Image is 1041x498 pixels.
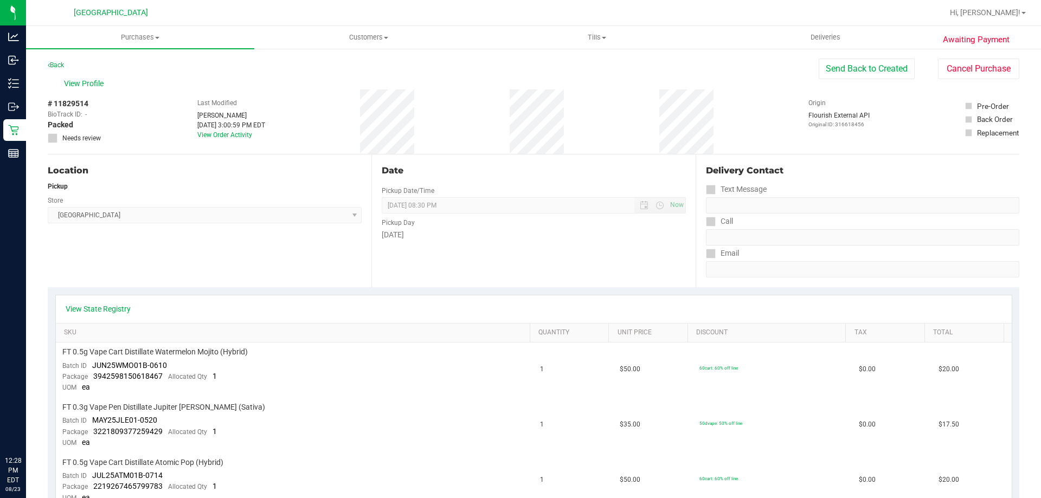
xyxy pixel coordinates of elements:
span: BioTrack ID: [48,109,82,119]
span: Allocated Qty [168,373,207,380]
span: ea [82,438,90,447]
a: Purchases [26,26,254,49]
span: Packed [48,119,73,131]
span: $35.00 [620,419,640,430]
span: $0.00 [859,475,876,485]
div: Flourish External API [808,111,870,128]
span: $20.00 [939,475,959,485]
span: JUL25ATM01B-0714 [92,471,163,480]
strong: Pickup [48,183,68,190]
span: View Profile [64,78,107,89]
iframe: Resource center [11,411,43,444]
span: Batch ID [62,362,87,370]
inline-svg: Analytics [8,31,19,42]
p: 12:28 PM EDT [5,456,21,485]
a: SKU [64,328,525,337]
span: $0.00 [859,364,876,374]
span: FT 0.3g Vape Pen Distillate Jupiter [PERSON_NAME] (Sativa) [62,402,265,412]
inline-svg: Inventory [8,78,19,89]
span: Hi, [PERSON_NAME]! [950,8,1020,17]
span: FT 0.5g Vape Cart Distillate Watermelon Mojito (Hybrid) [62,347,248,357]
span: 60cart: 60% off line [699,365,738,371]
div: [PERSON_NAME] [197,111,265,120]
a: Discount [696,328,841,337]
a: Total [933,328,999,337]
span: $17.50 [939,419,959,430]
span: $0.00 [859,419,876,430]
a: Tax [854,328,921,337]
span: FT 0.5g Vape Cart Distillate Atomic Pop (Hybrid) [62,457,223,468]
div: [DATE] [382,229,685,241]
inline-svg: Inbound [8,55,19,66]
inline-svg: Retail [8,125,19,135]
span: Awaiting Payment [943,34,1010,46]
span: 1 [213,482,217,490]
div: Pre-Order [977,101,1009,112]
div: Delivery Contact [706,164,1019,177]
span: 3942598150618467 [93,372,163,380]
label: Pickup Date/Time [382,186,434,196]
label: Pickup Day [382,218,415,228]
inline-svg: Reports [8,148,19,159]
span: 1 [540,364,544,374]
span: Batch ID [62,472,87,480]
a: Customers [254,26,483,49]
a: Back [48,61,64,69]
div: [DATE] 3:00:59 PM EDT [197,120,265,130]
span: JUN25WMO01B-0610 [92,361,167,370]
span: UOM [62,439,76,447]
label: Origin [808,98,826,108]
div: Date [382,164,685,177]
span: Package [62,373,88,380]
span: 1 [540,419,544,430]
span: Tills [483,33,710,42]
div: Location [48,164,362,177]
span: UOM [62,384,76,391]
inline-svg: Outbound [8,101,19,112]
span: 60cart: 60% off line [699,476,738,481]
span: Package [62,428,88,436]
div: Back Order [977,114,1013,125]
input: Format: (999) 999-9999 [706,197,1019,214]
button: Send Back to Created [819,59,915,79]
span: 1 [213,427,217,436]
span: Allocated Qty [168,428,207,436]
span: # 11829514 [48,98,88,109]
label: Store [48,196,63,205]
a: Quantity [538,328,605,337]
a: Deliveries [711,26,940,49]
label: Last Modified [197,98,237,108]
span: Package [62,483,88,490]
span: MAY25JLE01-0520 [92,416,157,424]
span: Customers [255,33,482,42]
p: Original ID: 316618456 [808,120,870,128]
span: 50dvape: 50% off line [699,421,742,426]
span: 3221809377259429 [93,427,163,436]
span: - [85,109,87,119]
span: Needs review [62,133,101,143]
span: [GEOGRAPHIC_DATA] [74,8,148,17]
span: Batch ID [62,417,87,424]
p: 08/23 [5,485,21,493]
div: Replacement [977,127,1019,138]
span: 2219267465799783 [93,482,163,490]
label: Call [706,214,733,229]
span: Deliveries [796,33,855,42]
button: Cancel Purchase [938,59,1019,79]
span: $50.00 [620,364,640,374]
span: 1 [213,372,217,380]
a: Tills [483,26,711,49]
span: Allocated Qty [168,483,207,490]
span: 1 [540,475,544,485]
label: Text Message [706,182,767,197]
input: Format: (999) 999-9999 [706,229,1019,245]
span: ea [82,383,90,391]
span: Purchases [26,33,254,42]
label: Email [706,245,739,261]
span: $50.00 [620,475,640,485]
a: Unit Price [618,328,684,337]
span: $20.00 [939,364,959,374]
a: View Order Activity [197,131,252,139]
a: View State Registry [66,303,131,314]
